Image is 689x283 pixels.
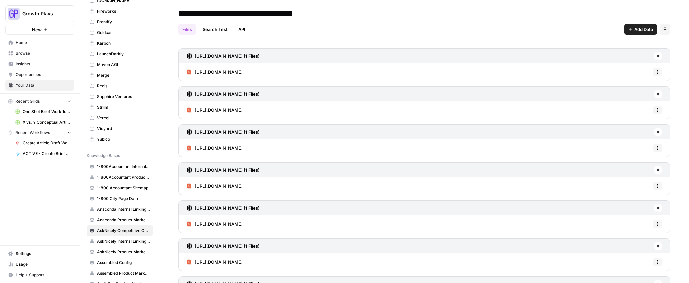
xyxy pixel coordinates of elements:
[87,193,153,204] a: 1-800 City Page Data
[97,104,150,110] span: Striim
[97,30,150,36] span: Goldcast
[87,17,153,27] a: Frontify
[87,70,153,81] a: Merge
[187,63,243,81] a: [URL][DOMAIN_NAME]
[5,37,74,48] a: Home
[87,204,153,215] a: Anaconda Internal Linking KB
[97,19,150,25] span: Frontify
[97,228,150,234] span: AskNicely Competitive Content Database
[32,26,42,33] span: New
[187,87,260,101] a: [URL][DOMAIN_NAME] (1 Files)
[12,138,74,148] a: Create Article Draft Workflow
[195,205,260,211] h3: [URL][DOMAIN_NAME] (1 Files)
[87,102,153,113] a: Striim
[97,136,150,142] span: Yubico
[97,83,150,89] span: Redis
[5,48,74,59] a: Browse
[195,259,243,265] span: [URL][DOMAIN_NAME]
[87,153,120,159] span: Knowledge Bases
[195,107,243,113] span: [URL][DOMAIN_NAME]
[87,247,153,257] a: AskNicely Product Marketing Wiki
[97,51,150,57] span: LaunchDarkly
[87,123,153,134] a: Vidyard
[87,59,153,70] a: Maven AGI
[97,72,150,78] span: Merge
[97,8,150,14] span: Fireworks
[87,215,153,225] a: Anaconda Product Marketing Wiki
[97,94,150,100] span: Sapphire Ventures
[195,53,260,59] h3: [URL][DOMAIN_NAME] (1 Files)
[5,96,74,106] button: Recent Grids
[16,251,71,257] span: Settings
[187,253,243,271] a: [URL][DOMAIN_NAME]
[87,38,153,49] a: Karbon
[23,109,71,115] span: One Shot Brief Workflow Grid
[5,270,74,280] button: Help + Support
[195,243,260,249] h3: [URL][DOMAIN_NAME] (1 Files)
[16,261,71,267] span: Usage
[12,148,74,159] a: ACTIVE - Create Brief Workflow
[5,128,74,138] button: Recent Workflows
[8,8,20,20] img: Growth Plays Logo
[87,161,153,172] a: 1-800Accountant Internal Linking
[195,221,243,227] span: [URL][DOMAIN_NAME]
[199,24,232,35] a: Search Test
[97,206,150,212] span: Anaconda Internal Linking KB
[187,139,243,157] a: [URL][DOMAIN_NAME]
[87,225,153,236] a: AskNicely Competitive Content Database
[23,119,71,125] span: X vs. Y Conceptual Articles
[12,117,74,128] a: X vs. Y Conceptual Articles
[97,62,150,68] span: Maven AGI
[15,98,40,104] span: Recent Grids
[634,26,653,33] span: Add Data
[97,115,150,121] span: Vercel
[624,24,657,35] button: Add Data
[5,69,74,80] a: Opportunities
[187,49,260,63] a: [URL][DOMAIN_NAME] (1 Files)
[97,238,150,244] span: AskNicely Internal Linking KB
[87,27,153,38] a: Goldcast
[187,177,243,195] a: [URL][DOMAIN_NAME]
[187,215,243,233] a: [URL][DOMAIN_NAME]
[87,6,153,17] a: Fireworks
[5,248,74,259] a: Settings
[187,101,243,119] a: [URL][DOMAIN_NAME]
[87,236,153,247] a: AskNicely Internal Linking KB
[16,61,71,67] span: Insights
[234,24,249,35] a: API
[5,80,74,91] a: Your Data
[23,140,71,146] span: Create Article Draft Workflow
[12,106,74,117] a: One Shot Brief Workflow Grid
[87,183,153,193] a: 1-800 Accountant Sitemap
[97,40,150,46] span: Karbon
[16,40,71,46] span: Home
[87,91,153,102] a: Sapphire Ventures
[195,145,243,151] span: [URL][DOMAIN_NAME]
[195,167,260,173] h3: [URL][DOMAIN_NAME] (1 Files)
[5,259,74,270] a: Usage
[23,151,71,157] span: ACTIVE - Create Brief Workflow
[22,10,63,17] span: Growth Plays
[97,270,150,276] span: Assembled Product Marketing Wiki
[87,113,153,123] a: Vercel
[87,268,153,279] a: Assembled Product Marketing Wiki
[87,134,153,145] a: Yubico
[16,272,71,278] span: Help + Support
[16,82,71,88] span: Your Data
[87,49,153,59] a: LaunchDarkly
[195,129,260,135] h3: [URL][DOMAIN_NAME] (1 Files)
[187,163,260,177] a: [URL][DOMAIN_NAME] (1 Files)
[97,260,150,266] span: Assembled Config
[97,196,150,202] span: 1-800 City Page Data
[97,174,150,180] span: 1-800Accountant Product Marketing
[195,183,243,189] span: [URL][DOMAIN_NAME]
[87,81,153,91] a: Redis
[187,125,260,139] a: [URL][DOMAIN_NAME] (1 Files)
[195,69,243,75] span: [URL][DOMAIN_NAME]
[97,185,150,191] span: 1-800 Accountant Sitemap
[97,164,150,170] span: 1-800Accountant Internal Linking
[5,25,74,35] button: New
[187,239,260,253] a: [URL][DOMAIN_NAME] (1 Files)
[16,72,71,78] span: Opportunities
[5,5,74,22] button: Workspace: Growth Plays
